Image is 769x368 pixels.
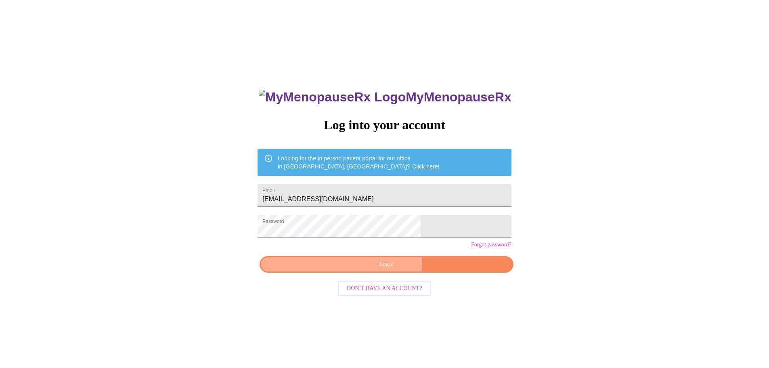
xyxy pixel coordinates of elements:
[269,259,504,269] span: Login
[259,90,511,105] h3: MyMenopauseRx
[258,118,511,132] h3: Log into your account
[471,242,511,248] a: Forgot password?
[412,163,440,170] a: Click here!
[338,281,431,297] button: Don't have an account?
[336,284,433,291] a: Don't have an account?
[259,90,406,105] img: MyMenopauseRx Logo
[347,284,422,294] span: Don't have an account?
[278,151,440,174] div: Looking for the in person patient portal for our office in [GEOGRAPHIC_DATA], [GEOGRAPHIC_DATA]?
[260,256,513,273] button: Login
